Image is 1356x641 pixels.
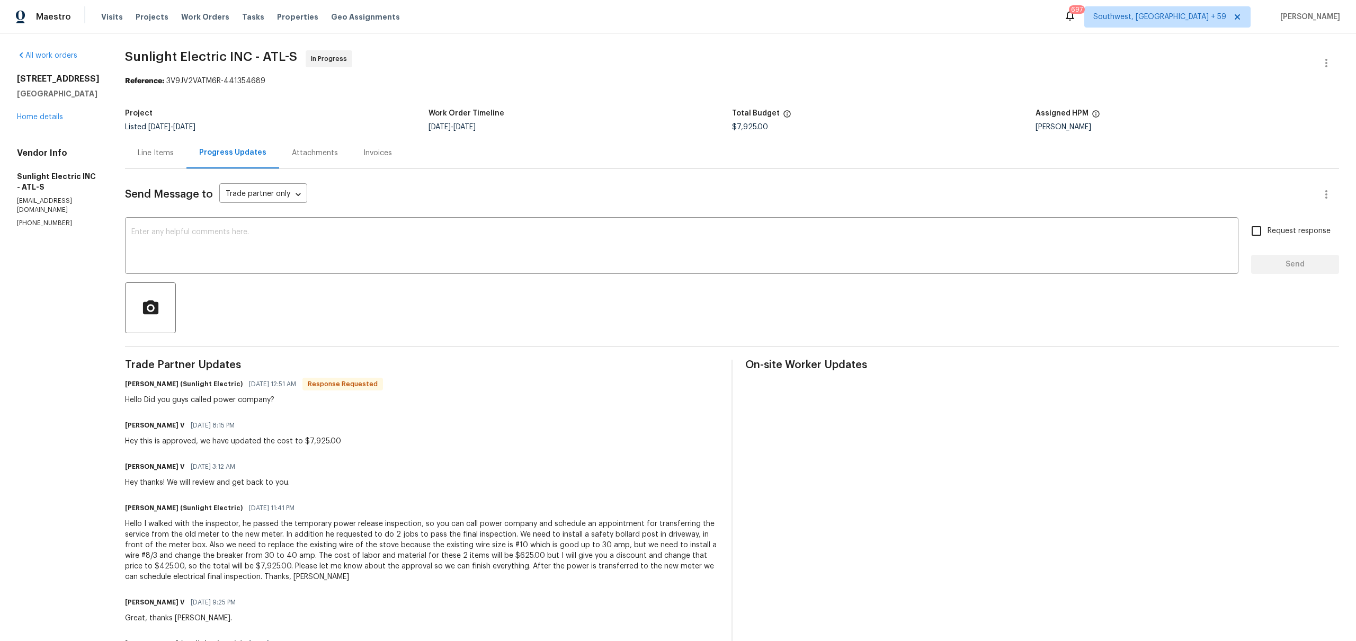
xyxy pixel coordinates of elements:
h6: [PERSON_NAME] V [125,461,184,472]
span: Listed [125,123,195,131]
div: Trade partner only [219,186,307,203]
span: Request response [1268,226,1331,237]
h2: [STREET_ADDRESS] [17,74,100,84]
span: Trade Partner Updates [125,360,719,370]
span: [DATE] [148,123,171,131]
span: [DATE] 9:25 PM [191,597,236,608]
h5: Project [125,110,153,117]
span: Properties [277,12,318,22]
span: - [148,123,195,131]
span: Maestro [36,12,71,22]
a: All work orders [17,52,77,59]
h5: Assigned HPM [1036,110,1089,117]
span: [DATE] 8:15 PM [191,420,235,431]
div: 3V9JV2VATM6R-441354689 [125,76,1339,86]
p: [EMAIL_ADDRESS][DOMAIN_NAME] [17,197,100,215]
span: Geo Assignments [331,12,400,22]
p: [PHONE_NUMBER] [17,219,100,228]
span: The total cost of line items that have been proposed by Opendoor. This sum includes line items th... [783,110,791,123]
div: Hey thanks! We will review and get back to you. [125,477,290,488]
span: [DATE] [429,123,451,131]
span: On-site Worker Updates [745,360,1339,370]
b: Reference: [125,77,164,85]
div: Progress Updates [199,147,266,158]
div: [PERSON_NAME] [1036,123,1339,131]
h6: [PERSON_NAME] V [125,420,184,431]
h6: [PERSON_NAME] (Sunlight Electric) [125,379,243,389]
div: Line Items [138,148,174,158]
span: [DATE] [173,123,195,131]
span: Southwest, [GEOGRAPHIC_DATA] + 59 [1093,12,1226,22]
h6: [PERSON_NAME] (Sunlight Electric) [125,503,243,513]
span: The hpm assigned to this work order. [1092,110,1100,123]
h5: Total Budget [732,110,780,117]
h6: [PERSON_NAME] V [125,597,184,608]
div: 697 [1071,4,1083,15]
div: Invoices [363,148,392,158]
div: Hey this is approved, we have updated the cost to $7,925.00 [125,436,341,447]
div: Hello Did you guys called power company? [125,395,383,405]
a: Home details [17,113,63,121]
span: Projects [136,12,168,22]
span: $7,925.00 [732,123,768,131]
span: [DATE] [453,123,476,131]
span: Response Requested [304,379,382,389]
span: Work Orders [181,12,229,22]
h5: Work Order Timeline [429,110,504,117]
span: [DATE] 3:12 AM [191,461,235,472]
div: Hello I walked with the inspector, he passed the temporary power release inspection, so you can c... [125,519,719,582]
span: [DATE] 11:41 PM [249,503,295,513]
h5: Sunlight Electric INC - ATL-S [17,171,100,192]
span: Send Message to [125,189,213,200]
div: Great, thanks [PERSON_NAME]. [125,613,242,624]
h4: Vendor Info [17,148,100,158]
span: [PERSON_NAME] [1276,12,1340,22]
span: Sunlight Electric INC - ATL-S [125,50,297,63]
span: Visits [101,12,123,22]
span: [DATE] 12:51 AM [249,379,296,389]
span: In Progress [311,54,351,64]
span: - [429,123,476,131]
div: Attachments [292,148,338,158]
h5: [GEOGRAPHIC_DATA] [17,88,100,99]
span: Tasks [242,13,264,21]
